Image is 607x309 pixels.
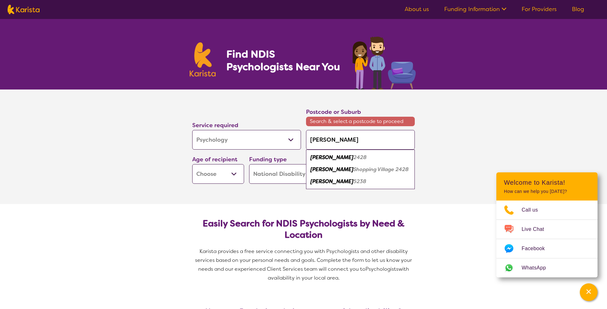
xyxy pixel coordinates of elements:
[353,178,366,185] em: 5238
[522,244,552,253] span: Facebook
[353,154,367,161] em: 2428
[522,5,557,13] a: For Providers
[310,178,353,185] em: [PERSON_NAME]
[306,108,361,116] label: Postcode or Suburb
[192,156,237,163] label: Age of recipient
[310,166,353,173] em: [PERSON_NAME]
[522,205,546,215] span: Call us
[309,151,412,164] div: Forster 2428
[8,5,40,14] img: Karista logo
[522,263,554,273] span: WhatsApp
[226,48,343,73] h1: Find NDIS Psychologists Near You
[365,266,398,272] span: Psychologists
[309,164,412,176] div: Forster Shopping Village 2428
[192,121,238,129] label: Service required
[249,156,287,163] label: Funding type
[309,176,412,188] div: Forster 5238
[504,179,590,186] h2: Welcome to Karista!
[306,130,415,150] input: Type
[405,5,429,13] a: About us
[195,248,413,272] span: Karista provides a free service connecting you with Psychologists and other disability services b...
[572,5,584,13] a: Blog
[353,166,409,173] em: Shopping Village 2428
[580,283,598,301] button: Channel Menu
[496,258,598,277] a: Web link opens in a new tab.
[190,42,216,77] img: Karista logo
[522,225,552,234] span: Live Chat
[197,218,410,241] h2: Easily Search for NDIS Psychologists by Need & Location
[350,34,417,90] img: psychology
[444,5,506,13] a: Funding Information
[496,172,598,277] div: Channel Menu
[496,201,598,277] ul: Choose channel
[306,117,415,126] span: Search & select a postcode to proceed
[504,189,590,194] p: How can we help you [DATE]?
[310,154,353,161] em: [PERSON_NAME]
